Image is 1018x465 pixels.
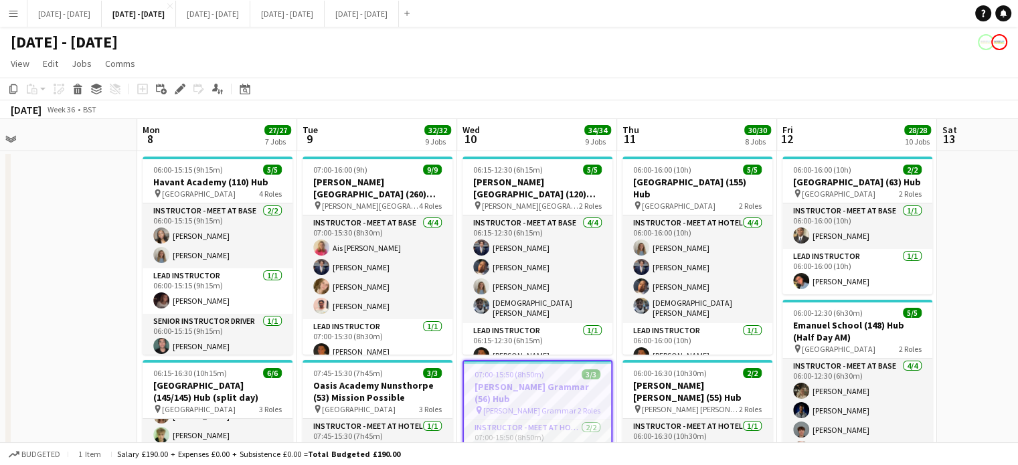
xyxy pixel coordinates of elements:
[143,124,160,136] span: Mon
[5,55,35,72] a: View
[482,201,579,211] span: [PERSON_NAME][GEOGRAPHIC_DATA]
[176,1,250,27] button: [DATE] - [DATE]
[462,124,480,136] span: Wed
[313,368,383,378] span: 07:45-15:30 (7h45m)
[308,449,400,459] span: Total Budgeted £190.00
[153,165,223,175] span: 06:00-15:15 (9h15m)
[265,136,290,147] div: 7 Jobs
[11,32,118,52] h1: [DATE] - [DATE]
[43,58,58,70] span: Edit
[464,381,611,405] h3: [PERSON_NAME] Grammar (56) Hub
[780,131,793,147] span: 12
[44,104,78,114] span: Week 36
[143,379,292,403] h3: [GEOGRAPHIC_DATA] (145/145) Hub (split day)
[162,404,236,414] span: [GEOGRAPHIC_DATA]
[423,165,442,175] span: 9/9
[100,55,141,72] a: Comms
[141,131,160,147] span: 8
[642,201,715,211] span: [GEOGRAPHIC_DATA]
[264,125,291,135] span: 27/27
[460,131,480,147] span: 10
[162,189,236,199] span: [GEOGRAPHIC_DATA]
[259,189,282,199] span: 4 Roles
[642,404,739,414] span: [PERSON_NAME] [PERSON_NAME]
[303,215,452,319] app-card-role: Instructor - Meet at Base4/407:00-15:30 (8h30m)Ais [PERSON_NAME][PERSON_NAME][PERSON_NAME][PERSON...
[745,136,770,147] div: 8 Jobs
[978,34,994,50] app-user-avatar: Programmes & Operations
[903,308,922,318] span: 5/5
[11,58,29,70] span: View
[942,124,957,136] span: Sat
[739,404,762,414] span: 2 Roles
[7,447,62,462] button: Budgeted
[739,201,762,211] span: 2 Roles
[313,165,367,175] span: 07:00-16:00 (9h)
[782,176,932,188] h3: [GEOGRAPHIC_DATA] (63) Hub
[263,368,282,378] span: 6/6
[793,165,851,175] span: 06:00-16:00 (10h)
[303,319,452,365] app-card-role: Lead Instructor1/107:00-15:30 (8h30m)[PERSON_NAME]
[102,1,176,27] button: [DATE] - [DATE]
[622,157,772,355] app-job-card: 06:00-16:00 (10h)5/5[GEOGRAPHIC_DATA] (155) Hub [GEOGRAPHIC_DATA]2 RolesInstructor - Meet at Hote...
[37,55,64,72] a: Edit
[303,379,452,403] h3: Oasis Academy Nunsthorpe (53) Mission Possible
[424,125,451,135] span: 32/32
[425,136,450,147] div: 9 Jobs
[143,176,292,188] h3: Havant Academy (110) Hub
[622,323,772,369] app-card-role: Lead Instructor1/106:00-16:00 (10h)[PERSON_NAME]
[143,157,292,355] app-job-card: 06:00-15:15 (9h15m)5/5Havant Academy (110) Hub [GEOGRAPHIC_DATA]4 RolesInstructor - Meet at Base2...
[303,157,452,355] app-job-card: 07:00-16:00 (9h)9/9[PERSON_NAME][GEOGRAPHIC_DATA] (260) Hub [PERSON_NAME][GEOGRAPHIC_DATA]4 Roles...
[105,58,135,70] span: Comms
[322,201,419,211] span: [PERSON_NAME][GEOGRAPHIC_DATA]
[620,131,639,147] span: 11
[782,157,932,294] div: 06:00-16:00 (10h)2/2[GEOGRAPHIC_DATA] (63) Hub [GEOGRAPHIC_DATA]2 RolesInstructor - Meet at Base1...
[743,368,762,378] span: 2/2
[72,58,92,70] span: Jobs
[782,249,932,294] app-card-role: Lead Instructor1/106:00-16:00 (10h)[PERSON_NAME]
[905,136,930,147] div: 10 Jobs
[419,404,442,414] span: 3 Roles
[579,201,602,211] span: 2 Roles
[303,176,452,200] h3: [PERSON_NAME][GEOGRAPHIC_DATA] (260) Hub
[583,165,602,175] span: 5/5
[21,450,60,459] span: Budgeted
[622,419,772,464] app-card-role: Instructor - Meet at Hotel1/106:00-16:30 (10h30m)[PERSON_NAME]
[74,449,106,459] span: 1 item
[83,104,96,114] div: BST
[462,176,612,200] h3: [PERSON_NAME][GEOGRAPHIC_DATA] (120) Time Attack (H/D AM)
[153,368,227,378] span: 06:15-16:30 (10h15m)
[899,344,922,354] span: 2 Roles
[66,55,97,72] a: Jobs
[793,308,863,318] span: 06:00-12:30 (6h30m)
[27,1,102,27] button: [DATE] - [DATE]
[743,165,762,175] span: 5/5
[325,1,399,27] button: [DATE] - [DATE]
[782,124,793,136] span: Fri
[263,165,282,175] span: 5/5
[582,369,600,379] span: 3/3
[578,405,600,415] span: 2 Roles
[782,319,932,343] h3: Emanuel School (148) Hub (Half Day AM)
[802,189,875,199] span: [GEOGRAPHIC_DATA]
[903,165,922,175] span: 2/2
[301,131,318,147] span: 9
[143,268,292,314] app-card-role: Lead Instructor1/106:00-15:15 (9h15m)[PERSON_NAME]
[622,379,772,403] h3: [PERSON_NAME] [PERSON_NAME] (55) Hub
[904,125,931,135] span: 28/28
[303,124,318,136] span: Tue
[940,131,957,147] span: 13
[473,165,543,175] span: 06:15-12:30 (6h15m)
[782,359,932,462] app-card-role: Instructor - Meet at Base4/406:00-12:30 (6h30m)[PERSON_NAME][PERSON_NAME][PERSON_NAME][PERSON_NAME]
[802,344,875,354] span: [GEOGRAPHIC_DATA]
[622,124,639,136] span: Thu
[143,203,292,268] app-card-role: Instructor - Meet at Base2/206:00-15:15 (9h15m)[PERSON_NAME][PERSON_NAME]
[322,404,396,414] span: [GEOGRAPHIC_DATA]
[117,449,400,459] div: Salary £190.00 + Expenses £0.00 + Subsistence £0.00 =
[462,323,612,369] app-card-role: Lead Instructor1/106:15-12:30 (6h15m)[PERSON_NAME]
[744,125,771,135] span: 30/30
[462,157,612,355] app-job-card: 06:15-12:30 (6h15m)5/5[PERSON_NAME][GEOGRAPHIC_DATA] (120) Time Attack (H/D AM) [PERSON_NAME][GEO...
